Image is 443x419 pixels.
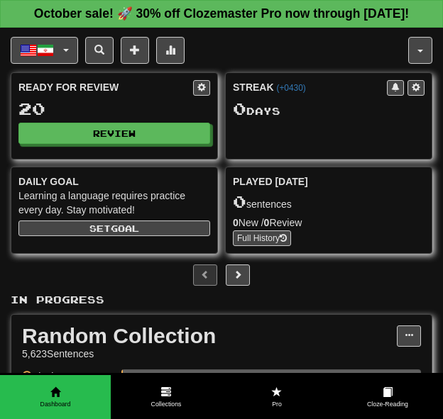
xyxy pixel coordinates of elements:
[22,325,397,347] div: Random Collection
[233,99,246,118] span: 0
[22,347,397,361] div: 5,623 Sentences
[233,191,246,211] span: 0
[121,37,149,64] button: Add sentence to collection
[18,123,210,144] button: Review
[276,83,305,93] a: (+0430)
[233,174,308,189] span: Played [DATE]
[233,193,425,211] div: sentences
[221,400,332,409] span: Pro
[18,220,210,236] button: Setgoal
[264,217,270,228] strong: 0
[11,293,432,307] p: In Progress
[85,37,114,64] button: Search sentences
[111,400,221,409] span: Collections
[18,174,210,189] div: Daily Goal
[18,100,210,118] div: 20
[18,80,193,94] div: Ready for Review
[233,100,425,118] div: Day s
[233,230,291,246] button: Full History
[22,369,114,393] div: Playing: 22
[233,217,239,228] strong: 0
[156,37,185,64] button: More stats
[34,6,409,21] strong: October sale! 🚀 30% off Clozemaster Pro now through [DATE]!
[233,216,425,230] div: New / Review
[18,189,210,217] div: Learning a language requires practice every day. Stay motivated!
[233,80,387,94] div: Streak
[332,400,443,409] span: Cloze-Reading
